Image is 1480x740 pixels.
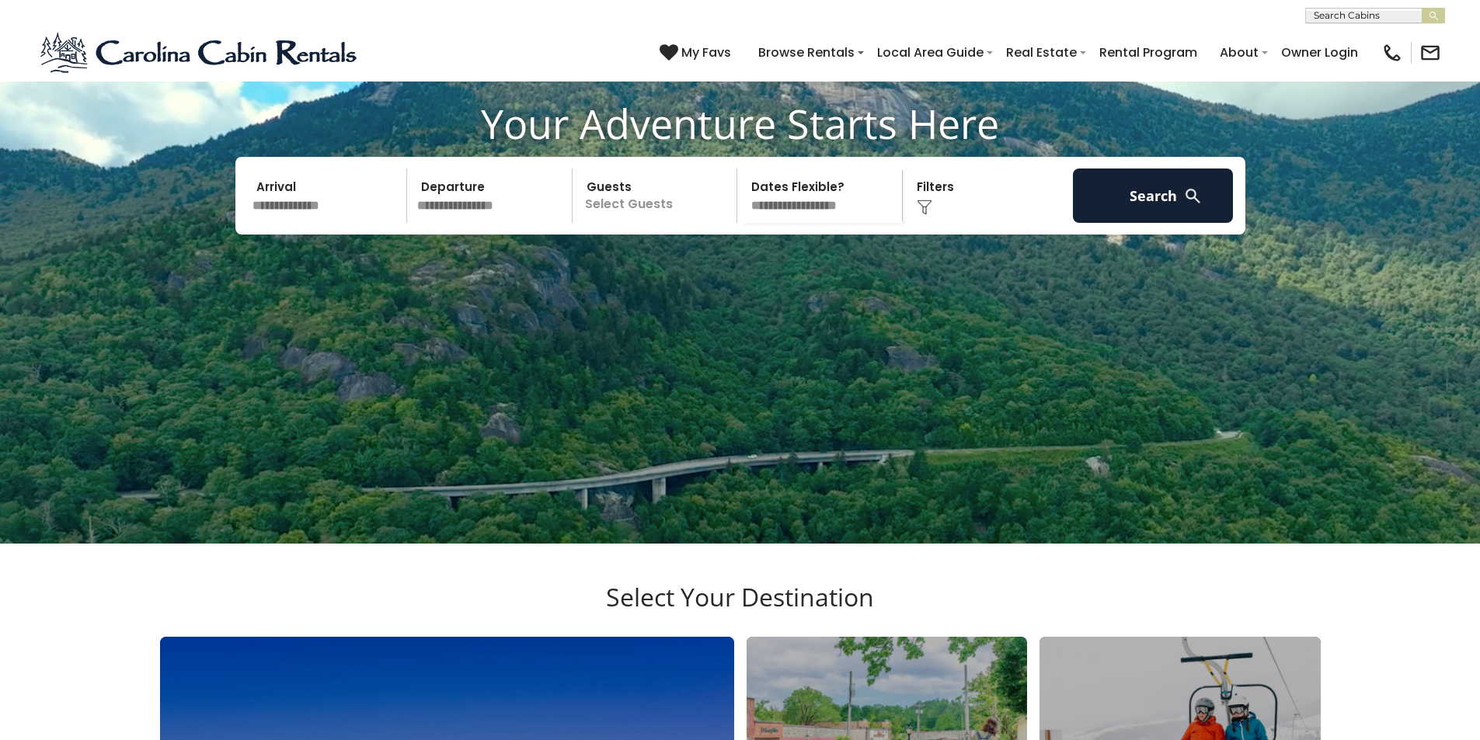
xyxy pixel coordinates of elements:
[660,43,735,63] a: My Favs
[12,99,1468,148] h1: Your Adventure Starts Here
[1073,168,1234,223] button: Search
[1273,39,1366,66] a: Owner Login
[1381,42,1403,64] img: phone-regular-black.png
[1183,186,1203,206] img: search-regular-white.png
[869,39,991,66] a: Local Area Guide
[39,30,361,76] img: Blue-2.png
[1419,42,1441,64] img: mail-regular-black.png
[917,200,932,215] img: filter--v1.png
[1092,39,1205,66] a: Rental Program
[577,168,737,223] p: Select Guests
[750,39,862,66] a: Browse Rentals
[1212,39,1266,66] a: About
[681,43,731,62] span: My Favs
[158,582,1323,637] h3: Select Your Destination
[998,39,1085,66] a: Real Estate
